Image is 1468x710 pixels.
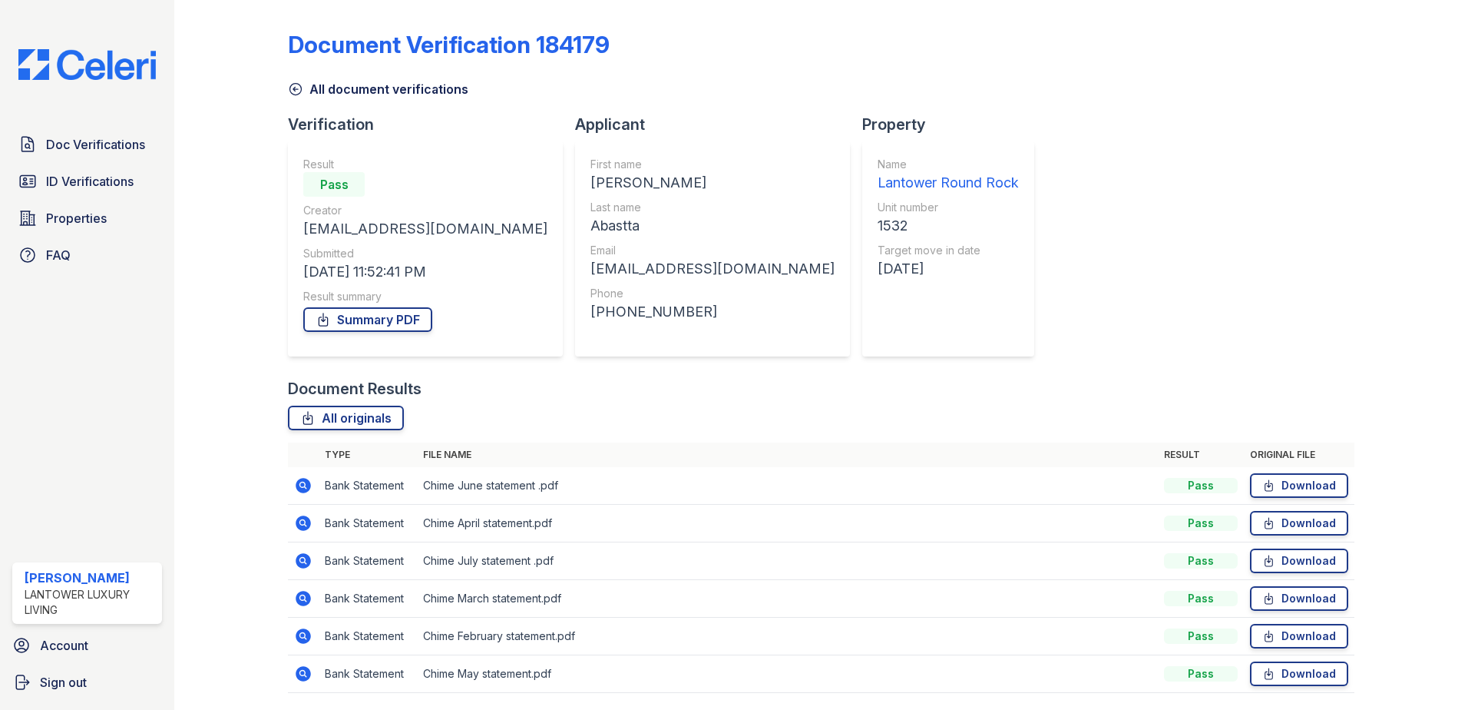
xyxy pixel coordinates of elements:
td: Bank Statement [319,467,417,505]
div: Email [590,243,835,258]
a: Sign out [6,667,168,698]
div: First name [590,157,835,172]
td: Chime May statement.pdf [417,655,1158,693]
th: File name [417,443,1158,467]
a: FAQ [12,240,162,270]
span: ID Verifications [46,172,134,191]
a: Summary PDF [303,307,432,332]
td: Chime July statement .pdf [417,542,1158,580]
td: Chime June statement .pdf [417,467,1158,505]
td: Bank Statement [319,505,417,542]
a: Doc Verifications [12,129,162,160]
a: Download [1250,586,1348,611]
div: Unit number [878,200,1019,215]
div: Submitted [303,246,547,261]
div: Last name [590,200,835,215]
td: Bank Statement [319,618,417,655]
div: [DATE] [878,258,1019,280]
a: Properties [12,203,162,234]
a: Download [1250,511,1348,536]
td: Bank Statement [319,580,417,618]
a: Account [6,630,168,661]
span: Sign out [40,673,87,692]
th: Type [319,443,417,467]
div: [EMAIL_ADDRESS][DOMAIN_NAME] [590,258,835,280]
td: Bank Statement [319,542,417,580]
span: Account [40,636,88,655]
a: ID Verifications [12,166,162,197]
div: Creator [303,203,547,218]
div: Pass [303,172,365,197]
div: Result [303,157,547,172]
a: Download [1250,662,1348,686]
a: Download [1250,624,1348,649]
div: [PERSON_NAME] [590,172,835,194]
div: Applicant [575,114,862,135]
div: Abastta [590,215,835,237]
img: CE_Logo_Blue-a8612792a0a2168367f1c8372b55b34899dd931a85d93a1a3d3e32e68fde9ad4.png [6,49,168,80]
td: Chime March statement.pdf [417,580,1158,618]
div: Document Verification 184179 [288,31,610,58]
div: Lantower Luxury Living [25,587,156,618]
th: Result [1158,443,1244,467]
div: Pass [1164,629,1238,644]
a: Download [1250,549,1348,573]
span: Doc Verifications [46,135,145,154]
div: Lantower Round Rock [878,172,1019,194]
span: FAQ [46,246,71,264]
div: [PERSON_NAME] [25,569,156,587]
div: Verification [288,114,575,135]
div: 1532 [878,215,1019,237]
div: Target move in date [878,243,1019,258]
div: Document Results [288,378,422,400]
div: Pass [1164,478,1238,493]
div: Pass [1164,516,1238,531]
a: All originals [288,406,404,430]
div: [EMAIL_ADDRESS][DOMAIN_NAME] [303,218,547,240]
a: Download [1250,473,1348,498]
th: Original file [1244,443,1354,467]
div: Result summary [303,289,547,304]
a: All document verifications [288,80,468,98]
span: Properties [46,209,107,227]
div: Pass [1164,591,1238,606]
div: Pass [1164,553,1238,569]
div: Property [862,114,1046,135]
td: Chime February statement.pdf [417,618,1158,655]
a: Name Lantower Round Rock [878,157,1019,194]
td: Chime April statement.pdf [417,505,1158,542]
div: [PHONE_NUMBER] [590,301,835,323]
div: Pass [1164,666,1238,682]
div: Phone [590,286,835,301]
div: [DATE] 11:52:41 PM [303,261,547,283]
td: Bank Statement [319,655,417,693]
div: Name [878,157,1019,172]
